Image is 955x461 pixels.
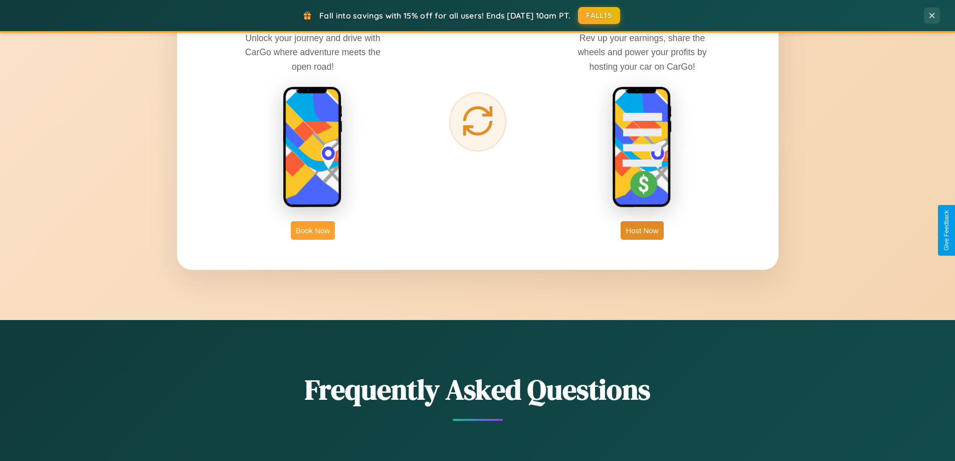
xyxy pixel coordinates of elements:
p: Rev up your earnings, share the wheels and power your profits by hosting your car on CarGo! [567,31,717,73]
button: Book Now [291,221,335,240]
button: Host Now [621,221,663,240]
div: Give Feedback [943,210,950,251]
img: rent phone [283,86,343,209]
img: host phone [612,86,672,209]
p: Unlock your journey and drive with CarGo where adventure meets the open road! [238,31,388,73]
button: FALL15 [578,7,620,24]
h2: Frequently Asked Questions [177,370,779,409]
span: Fall into savings with 15% off for all users! Ends [DATE] 10am PT. [319,11,570,21]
